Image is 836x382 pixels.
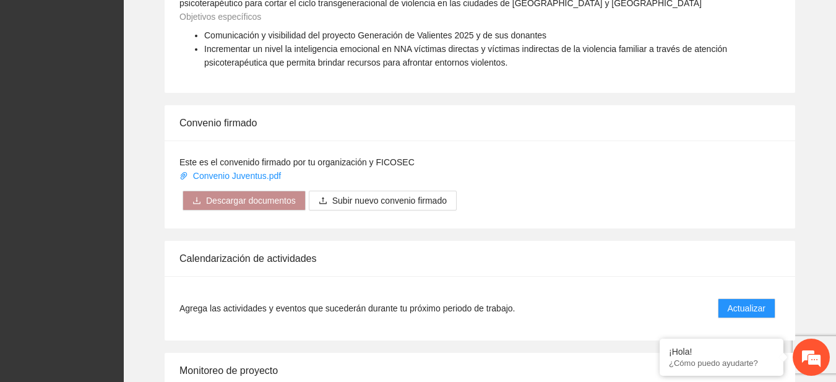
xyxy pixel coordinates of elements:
div: Minimizar ventana de chat en vivo [203,6,233,36]
button: downloadDescargar documentos [183,191,306,211]
button: Actualizar [718,298,775,318]
span: Incrementar un nivel la inteligencia emocional en NNA víctimas directas y víctimas indirectas de ... [204,44,727,67]
span: Comunicación y visibilidad del proyecto Generación de Valientes 2025 y de sus donantes [204,30,546,40]
span: Agrega las actividades y eventos que sucederán durante tu próximo periodo de trabajo. [179,302,515,315]
a: Convenio Juventus.pdf [179,171,283,181]
span: upload [319,196,327,206]
span: Descargar documentos [206,194,296,207]
span: uploadSubir nuevo convenio firmado [309,196,457,206]
div: Convenio firmado [179,105,780,141]
span: Actualizar [728,302,765,315]
div: ¡Hola! [669,347,774,357]
div: Calendarización de actividades [179,241,780,276]
span: Objetivos específicos [179,12,261,22]
span: Subir nuevo convenio firmado [332,194,447,207]
p: ¿Cómo puedo ayudarte? [669,358,774,368]
button: uploadSubir nuevo convenio firmado [309,191,457,211]
div: Chatee con nosotros ahora [64,63,208,79]
span: Estamos en línea. [72,122,171,247]
span: download [192,196,201,206]
span: Este es el convenido firmado por tu organización y FICOSEC [179,157,415,167]
textarea: Escriba su mensaje y pulse “Intro” [6,252,236,295]
span: paper-clip [179,171,188,180]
